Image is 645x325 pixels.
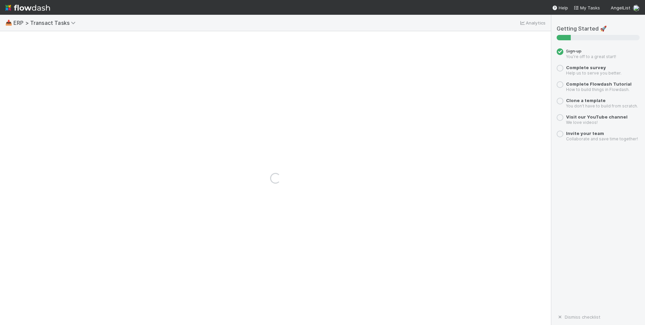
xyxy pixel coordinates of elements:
small: You’re off to a great start! [566,54,616,59]
img: avatar_11833ecc-818b-4748-aee0-9d6cf8466369.png [633,5,640,11]
a: Visit our YouTube channel [566,114,628,120]
span: Sign up [566,48,582,54]
a: Invite your team [566,131,604,136]
span: AngelList [611,5,630,10]
img: logo-inverted-e16ddd16eac7371096b0.svg [5,2,50,13]
a: Dismiss checklist [557,314,600,320]
div: Help [552,4,568,11]
a: My Tasks [573,4,600,11]
small: We love videos! [566,120,598,125]
a: Complete survey [566,65,606,70]
h5: Getting Started 🚀 [557,26,640,32]
small: Collaborate and save time together! [566,136,638,141]
a: Complete Flowdash Tutorial [566,81,632,87]
small: You don’t have to build from scratch. [566,103,638,108]
span: ERP > Transact Tasks [13,19,79,26]
small: How to build things in Flowdash. [566,87,630,92]
small: Help us to serve you better. [566,71,621,76]
a: Clone a template [566,98,606,103]
span: My Tasks [573,5,600,10]
a: Analytics [519,19,546,27]
span: 📥 [5,20,12,26]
